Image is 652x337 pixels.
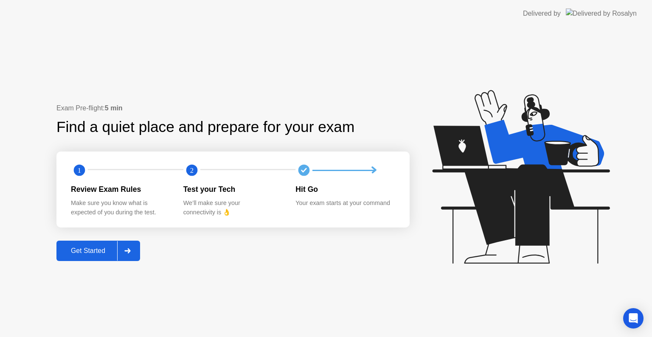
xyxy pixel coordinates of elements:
[295,199,394,208] div: Your exam starts at your command
[56,103,410,113] div: Exam Pre-flight:
[105,104,123,112] b: 5 min
[623,308,644,329] div: Open Intercom Messenger
[71,199,170,217] div: Make sure you know what is expected of you during the test.
[78,166,81,174] text: 1
[59,247,117,255] div: Get Started
[295,184,394,195] div: Hit Go
[56,241,140,261] button: Get Started
[183,199,282,217] div: We’ll make sure your connectivity is 👌
[56,116,356,138] div: Find a quiet place and prepare for your exam
[190,166,194,174] text: 2
[71,184,170,195] div: Review Exam Rules
[566,8,637,18] img: Delivered by Rosalyn
[183,184,282,195] div: Test your Tech
[523,8,561,19] div: Delivered by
